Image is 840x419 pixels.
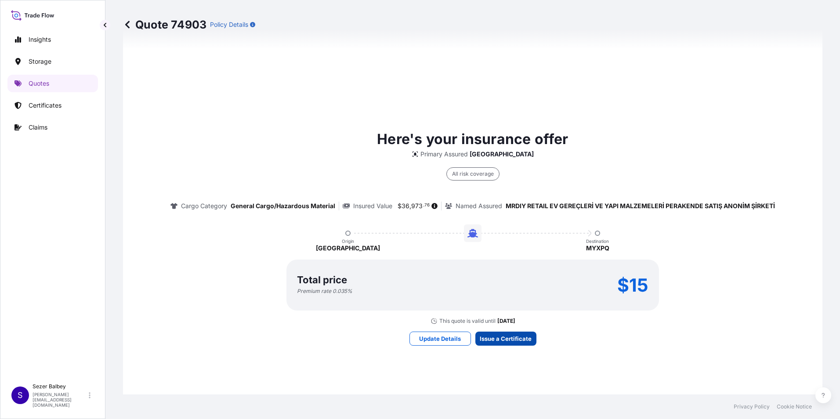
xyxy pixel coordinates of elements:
span: 76 [424,204,430,207]
a: Quotes [7,75,98,92]
span: 973 [411,203,423,209]
p: Cargo Category [181,202,227,210]
a: Privacy Policy [734,403,770,410]
p: Storage [29,57,51,66]
span: 36 [402,203,409,209]
p: Here's your insurance offer [377,129,568,150]
p: Origin [342,238,354,244]
a: Storage [7,53,98,70]
p: [DATE] [497,318,515,325]
button: Issue a Certificate [475,332,536,346]
a: Insights [7,31,98,48]
p: MYXPQ [586,244,609,253]
p: Policy Details [210,20,248,29]
p: Total price [297,275,347,284]
p: Named Assured [456,202,502,210]
a: Claims [7,119,98,136]
p: This quote is valid until [439,318,496,325]
span: S [18,391,23,400]
span: . [423,204,424,207]
p: [GEOGRAPHIC_DATA] [316,244,380,253]
p: Claims [29,123,47,132]
p: Premium rate 0.035 % [297,288,352,295]
p: Quote 74903 [123,18,206,32]
p: Update Details [419,334,461,343]
span: , [409,203,411,209]
p: MRDIY RETAIL EV GEREÇLERİ VE YAPI MALZEMELERİ PERAKENDE SATIŞ ANONİM ŞİRKETİ [506,202,775,210]
p: Sezer Balbey [33,383,87,390]
p: Quotes [29,79,49,88]
a: Certificates [7,97,98,114]
p: Primary Assured [420,150,468,159]
p: Issue a Certificate [480,334,532,343]
p: Insured Value [353,202,392,210]
span: $ [398,203,402,209]
button: Update Details [409,332,471,346]
p: Destination [586,238,609,244]
div: All risk coverage [446,167,500,181]
p: General Cargo/Hazardous Material [231,202,335,210]
p: [GEOGRAPHIC_DATA] [470,150,534,159]
p: $15 [617,278,648,292]
p: Certificates [29,101,62,110]
p: [PERSON_NAME][EMAIL_ADDRESS][DOMAIN_NAME] [33,392,87,408]
a: Cookie Notice [777,403,812,410]
p: Insights [29,35,51,44]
